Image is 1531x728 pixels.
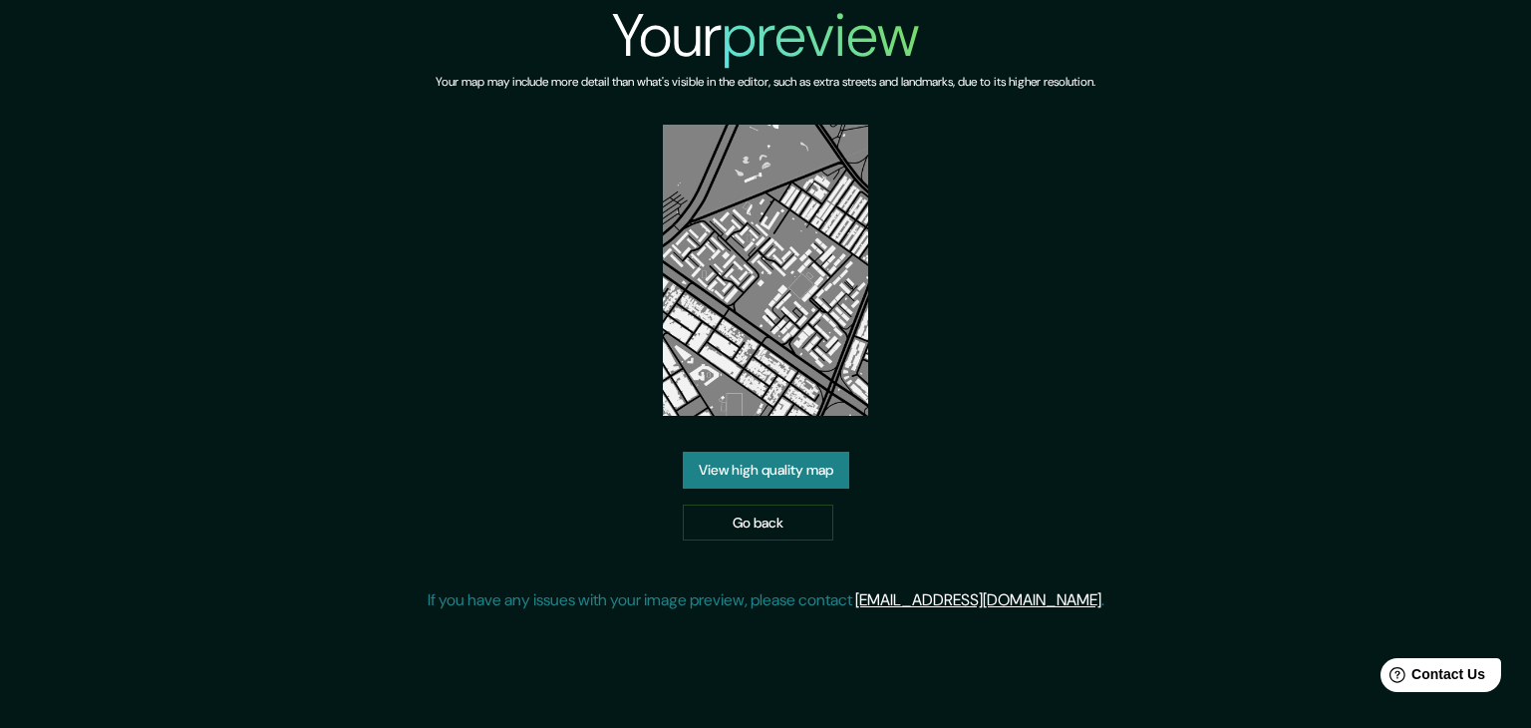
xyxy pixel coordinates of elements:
h6: Your map may include more detail than what's visible in the editor, such as extra streets and lan... [436,72,1095,93]
iframe: Help widget launcher [1354,650,1509,706]
p: If you have any issues with your image preview, please contact . [428,588,1104,612]
img: created-map-preview [663,125,869,416]
a: Go back [683,505,833,542]
a: View high quality map [683,452,849,489]
a: [EMAIL_ADDRESS][DOMAIN_NAME] [855,589,1101,610]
